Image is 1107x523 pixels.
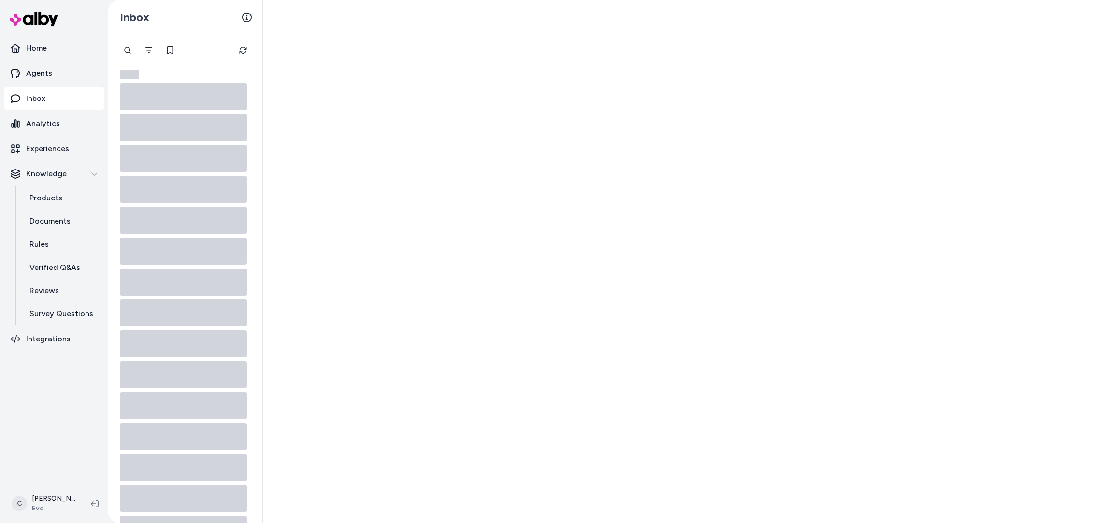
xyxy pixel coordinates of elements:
[26,168,67,180] p: Knowledge
[6,488,83,519] button: C[PERSON_NAME]Evo
[4,37,104,60] a: Home
[4,137,104,160] a: Experiences
[20,279,104,302] a: Reviews
[20,233,104,256] a: Rules
[120,10,149,25] h2: Inbox
[20,302,104,325] a: Survey Questions
[29,308,93,320] p: Survey Questions
[29,285,59,297] p: Reviews
[29,192,62,204] p: Products
[32,504,75,513] span: Evo
[20,256,104,279] a: Verified Q&As
[29,215,71,227] p: Documents
[4,87,104,110] a: Inbox
[32,494,75,504] p: [PERSON_NAME]
[26,42,47,54] p: Home
[26,93,45,104] p: Inbox
[20,186,104,210] a: Products
[20,210,104,233] a: Documents
[10,12,58,26] img: alby Logo
[4,327,104,351] a: Integrations
[4,162,104,185] button: Knowledge
[12,496,27,511] span: C
[139,41,158,60] button: Filter
[26,143,69,155] p: Experiences
[29,262,80,273] p: Verified Q&As
[29,239,49,250] p: Rules
[233,41,253,60] button: Refresh
[26,118,60,129] p: Analytics
[26,68,52,79] p: Agents
[4,112,104,135] a: Analytics
[4,62,104,85] a: Agents
[26,333,71,345] p: Integrations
